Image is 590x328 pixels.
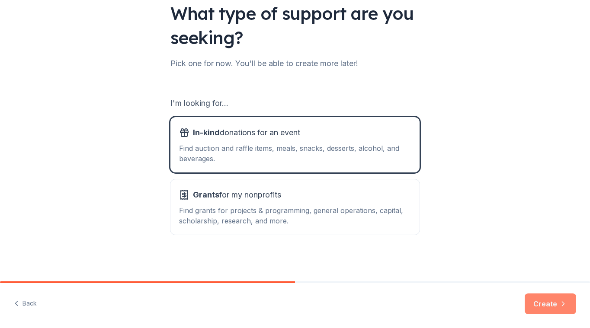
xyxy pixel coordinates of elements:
[170,179,420,235] button: Grantsfor my nonprofitsFind grants for projects & programming, general operations, capital, schol...
[170,57,420,70] div: Pick one for now. You'll be able to create more later!
[14,295,37,313] button: Back
[170,117,420,172] button: In-kinddonations for an eventFind auction and raffle items, meals, snacks, desserts, alcohol, and...
[193,190,219,199] span: Grants
[179,205,411,226] div: Find grants for projects & programming, general operations, capital, scholarship, research, and m...
[193,188,281,202] span: for my nonprofits
[193,128,220,137] span: In-kind
[179,143,411,164] div: Find auction and raffle items, meals, snacks, desserts, alcohol, and beverages.
[170,96,420,110] div: I'm looking for...
[193,126,300,140] span: donations for an event
[525,293,576,314] button: Create
[170,1,420,50] div: What type of support are you seeking?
